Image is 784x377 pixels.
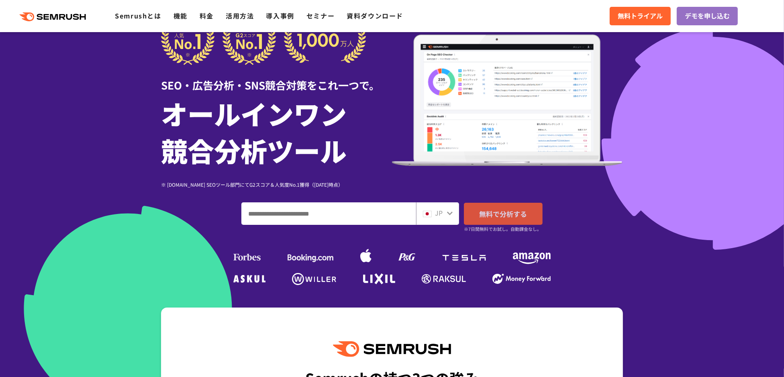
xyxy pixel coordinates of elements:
a: 機能 [174,11,188,20]
span: 無料トライアル [618,11,663,21]
span: 無料で分析する [479,209,527,219]
a: Semrushとは [115,11,161,20]
div: SEO・広告分析・SNS競合対策をこれ一つで。 [161,65,392,93]
a: 無料で分析する [464,203,543,225]
a: 活用方法 [226,11,254,20]
a: セミナー [306,11,335,20]
a: 資料ダウンロード [347,11,403,20]
input: ドメイン、キーワードまたはURLを入力してください [242,203,416,224]
h1: オールインワン 競合分析ツール [161,95,392,169]
a: 料金 [200,11,214,20]
a: デモを申し込む [677,7,738,25]
img: Semrush [333,341,451,357]
div: ※ [DOMAIN_NAME] SEOツール部門にてG2スコア＆人気度No.1獲得（[DATE]時点） [161,181,392,188]
a: 導入事例 [266,11,294,20]
small: ※7日間無料でお試し。自動課金なし。 [464,225,541,233]
span: デモを申し込む [685,11,730,21]
a: 無料トライアル [610,7,671,25]
span: JP [435,208,443,218]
